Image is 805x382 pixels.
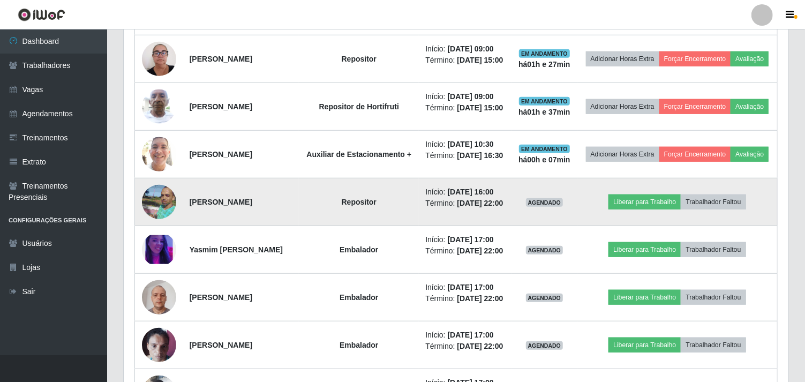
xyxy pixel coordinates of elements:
button: Trabalhador Faltou [681,242,746,257]
strong: Embalador [340,293,378,302]
strong: Auxiliar de Estacionamento + [306,150,411,159]
time: [DATE] 09:00 [448,44,494,53]
time: [DATE] 17:00 [448,331,494,339]
img: 1723391026413.jpeg [142,274,176,320]
strong: há 00 h e 07 min [518,155,570,164]
li: Início: [425,329,505,341]
strong: Repositor [342,198,377,206]
time: [DATE] 10:30 [448,140,494,148]
span: EM ANDAMENTO [519,49,570,58]
strong: [PERSON_NAME] [190,102,252,111]
button: Liberar para Trabalho [608,194,681,209]
time: [DATE] 16:00 [448,188,494,196]
button: Adicionar Horas Extra [586,147,659,162]
strong: [PERSON_NAME] [190,293,252,302]
button: Forçar Encerramento [659,51,731,66]
li: Início: [425,186,505,198]
li: Término: [425,102,505,114]
button: Avaliação [731,99,769,114]
span: EM ANDAMENTO [519,97,570,106]
img: CoreUI Logo [18,8,65,21]
time: [DATE] 22:00 [457,294,503,303]
button: Trabalhador Faltou [681,290,746,305]
li: Início: [425,43,505,55]
li: Início: [425,139,505,150]
li: Início: [425,234,505,245]
strong: [PERSON_NAME] [190,341,252,349]
img: 1650917429067.jpeg [142,179,176,225]
button: Forçar Encerramento [659,147,731,162]
li: Término: [425,341,505,352]
button: Avaliação [731,147,769,162]
li: Início: [425,282,505,293]
img: 1733770253666.jpeg [142,322,176,368]
strong: Embalador [340,341,378,349]
li: Término: [425,55,505,66]
strong: [PERSON_NAME] [190,150,252,159]
time: [DATE] 15:00 [457,56,503,64]
li: Início: [425,91,505,102]
button: Adicionar Horas Extra [586,51,659,66]
li: Término: [425,245,505,257]
time: [DATE] 09:00 [448,92,494,101]
span: AGENDADO [526,246,563,254]
time: [DATE] 17:00 [448,283,494,291]
button: Trabalhador Faltou [681,338,746,353]
strong: Yasmim [PERSON_NAME] [190,245,283,254]
strong: Embalador [340,245,378,254]
strong: [PERSON_NAME] [190,198,252,206]
li: Término: [425,150,505,161]
time: [DATE] 22:00 [457,246,503,255]
time: [DATE] 17:00 [448,235,494,244]
button: Adicionar Horas Extra [586,99,659,114]
button: Avaliação [731,51,769,66]
time: [DATE] 22:00 [457,199,503,207]
span: AGENDADO [526,198,563,207]
span: AGENDADO [526,341,563,350]
img: 1743965211684.jpeg [142,84,176,129]
button: Liberar para Trabalho [608,290,681,305]
strong: há 01 h e 27 min [518,60,570,69]
time: [DATE] 16:30 [457,151,503,160]
strong: [PERSON_NAME] [190,55,252,63]
button: Liberar para Trabalho [608,242,681,257]
strong: há 01 h e 37 min [518,108,570,116]
time: [DATE] 15:00 [457,103,503,112]
button: Forçar Encerramento [659,99,731,114]
button: Trabalhador Faltou [681,194,746,209]
span: AGENDADO [526,294,563,302]
img: 1756344259057.jpeg [142,36,176,81]
strong: Repositor [342,55,377,63]
li: Término: [425,293,505,304]
button: Liberar para Trabalho [608,338,681,353]
li: Término: [425,198,505,209]
span: EM ANDAMENTO [519,145,570,153]
img: 1704253310544.jpeg [142,235,176,265]
strong: Repositor de Hortifruti [319,102,399,111]
time: [DATE] 22:00 [457,342,503,350]
img: 1753350914768.jpeg [142,131,176,177]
